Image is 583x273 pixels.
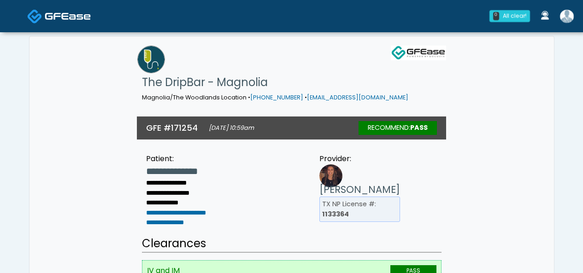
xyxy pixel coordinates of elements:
[305,93,307,101] span: •
[359,121,437,135] div: RECOMMEND:
[410,123,428,132] strong: Pass
[248,93,250,101] span: •
[250,93,303,101] a: [PHONE_NUMBER]
[493,12,499,20] div: 0
[319,153,400,164] div: Provider:
[503,12,526,20] div: All clear!
[560,10,574,23] img: Front Desk
[484,6,536,26] a: 0 All clear!
[319,164,342,187] img: Provider image
[319,183,400,197] h3: [PERSON_NAME]
[146,122,198,134] h3: GFE #171254
[307,93,408,101] a: [EMAIL_ADDRESS][DOMAIN_NAME]
[391,46,446,60] img: GFEase Logo
[45,12,91,21] img: Docovia
[322,209,349,219] b: 1133364
[27,1,91,31] a: Docovia
[27,9,42,24] img: Docovia
[142,73,408,92] h1: The DripBar - Magnolia
[142,93,408,101] small: Magnolia/The Woodlands Location
[142,235,442,253] h2: Clearances
[319,197,400,222] li: TX NP License #:
[146,153,206,164] div: Patient:
[209,124,254,132] small: [DATE] 10:59am
[137,46,165,73] img: The DripBar - Magnolia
